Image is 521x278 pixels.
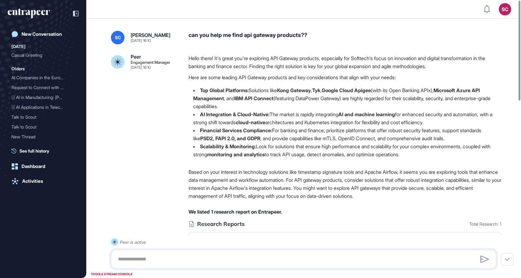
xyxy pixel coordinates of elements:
[22,31,62,37] div: New Conversation
[11,112,75,122] div: Talk to Scout
[11,102,75,112] div: AI Applications in Telecommunications: A Comprehensive Scouting Report
[11,148,79,154] a: See full history
[338,111,395,117] strong: AI and machine learning
[131,39,151,43] div: [DATE] 16:10
[8,160,79,173] a: Dashboard
[11,142,70,152] div: Recent Use Cases of Gold ...
[189,110,501,126] li: The market is rapidly integrating for enhanced security and automation, with a strong shift towar...
[11,132,75,142] div: New Thread
[11,132,70,142] div: New Thread
[11,73,75,83] div: AI Companies in the European Finance Industry
[131,60,170,64] div: Engagement Manager
[11,83,70,92] div: Request to Connect with T...
[19,148,49,154] span: See full history
[11,65,25,72] div: Olders
[22,178,43,184] div: Activities
[189,86,501,110] li: Solutions like , , (with its Open Banking APIx), , and (featuring DataPower Gateway) are highly r...
[11,92,75,102] div: AI in Manufacturing: Transforming Processes and Enhancing Efficiency
[11,50,75,60] div: Casual Greeting
[200,143,256,149] strong: Scalability & Monitoring:
[11,92,70,102] div: AI in Manufacturing: [PERSON_NAME]...
[200,111,270,117] strong: AI Integration & Cloud-Native:
[11,83,75,92] div: Request to Connect with Tracy
[11,50,70,60] div: Casual Greeting
[11,142,75,152] div: Recent Use Cases of Gold in the Financial Landscape
[8,9,50,18] div: entrapeer-logo
[189,54,501,70] p: Hello there! It's great you're exploring API Gateway products, especially for Softtech's focus on...
[189,73,501,81] p: Here are some leading API Gateway products and key considerations that align with your needs:
[131,33,170,38] div: [PERSON_NAME]
[189,208,501,216] div: We listed 1 research report on Entrapeer.
[131,54,141,59] div: Peer
[200,127,272,133] strong: Financial Services Compliance:
[8,175,79,187] a: Activities
[131,66,151,69] div: [DATE] 16:10
[115,35,121,40] span: SC
[89,270,134,278] div: TOGGLE STREAM CONSOLE
[22,164,45,169] div: Dashboard
[189,168,501,200] p: Based on your interest in technology solutions like timestamp signature tools and Apache Airflow,...
[277,87,311,93] strong: Kong Gateway
[8,28,79,40] a: New Conversation
[322,87,371,93] strong: Google Cloud Apigee
[189,220,501,227] div: Research Reports
[236,119,265,125] strong: cloud-native
[469,222,501,227] div: Total Research: 1
[11,43,26,50] div: [DATE]
[11,122,70,132] div: Talk to Scout
[11,102,70,112] div: AI Applications in Teleco...
[189,31,501,44] div: can you help me find api gateway products??
[11,122,75,132] div: Talk to Scout
[312,87,320,93] strong: Tyk
[11,112,70,122] div: Talk to Scout
[11,73,70,83] div: AI Companies in the Europ...
[499,3,511,15] button: SC
[120,238,146,246] div: Peer is active
[200,135,260,141] strong: PSD2, FAPI 2.0, and GDPR
[234,95,274,101] strong: IBM API Connect
[189,142,501,158] li: Look for solutions that ensure high performance and scalability for your complex environments, co...
[207,151,265,157] strong: monitoring and analytics
[200,87,249,93] strong: Top Global Platforms:
[189,126,501,142] li: For banking and finance, prioritize platforms that offer robust security features, support standa...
